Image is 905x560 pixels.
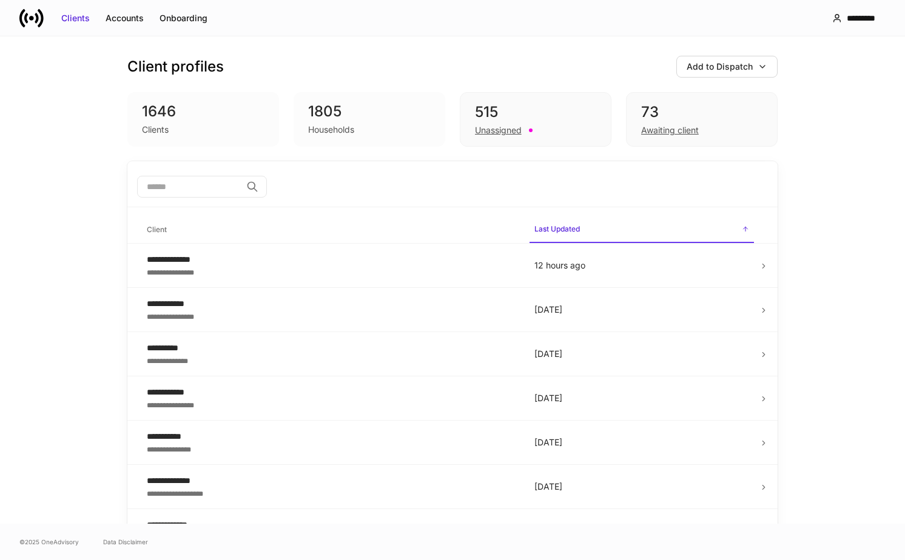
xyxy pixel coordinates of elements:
h6: Client [147,224,167,235]
div: Households [308,124,354,136]
div: 1805 [308,102,431,121]
button: Add to Dispatch [676,56,778,78]
button: Onboarding [152,8,215,28]
button: Clients [53,8,98,28]
div: Unassigned [475,124,522,136]
span: Last Updated [530,217,754,243]
button: Accounts [98,8,152,28]
div: 73Awaiting client [626,92,778,147]
h6: Last Updated [534,223,580,235]
div: 515 [475,102,596,122]
h3: Client profiles [127,57,224,76]
span: © 2025 OneAdvisory [19,537,79,547]
div: Clients [142,124,169,136]
div: Awaiting client [641,124,699,136]
div: Onboarding [160,12,207,24]
p: [DATE] [534,304,749,316]
p: [DATE] [534,436,749,448]
p: [DATE] [534,392,749,404]
div: Clients [61,12,90,24]
span: Client [142,218,520,242]
a: Data Disclaimer [103,537,148,547]
div: Accounts [106,12,144,24]
div: Add to Dispatch [687,61,753,73]
div: 515Unassigned [460,92,611,147]
p: [DATE] [534,348,749,360]
p: [DATE] [534,481,749,493]
div: 1646 [142,102,264,121]
p: 12 hours ago [534,259,749,272]
div: 73 [641,102,762,122]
